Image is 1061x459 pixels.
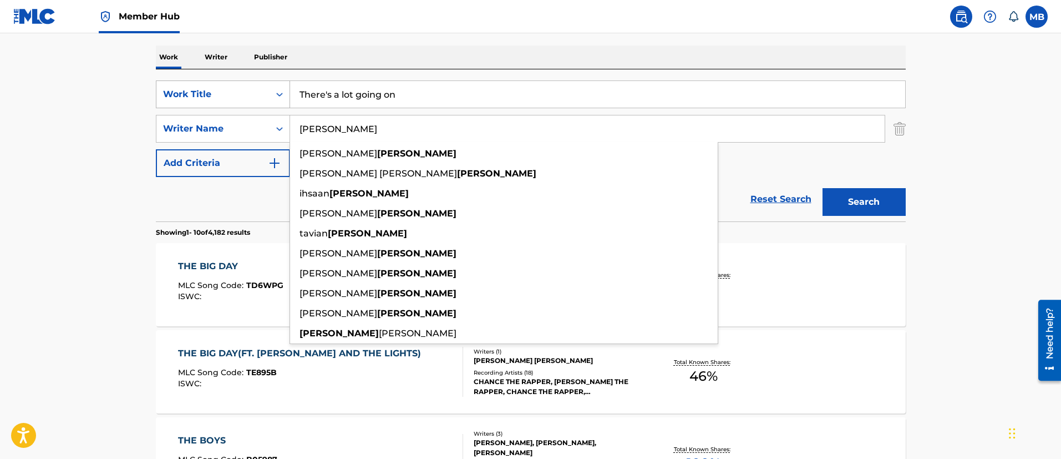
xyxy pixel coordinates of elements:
[379,328,456,339] span: [PERSON_NAME]
[745,187,817,211] a: Reset Search
[674,358,733,366] p: Total Known Shares:
[246,280,283,290] span: TD6WPG
[474,430,641,438] div: Writers ( 3 )
[299,268,377,279] span: [PERSON_NAME]
[299,308,377,319] span: [PERSON_NAME]
[178,260,283,273] div: THE BIG DAY
[201,46,231,69] p: Writer
[823,188,906,216] button: Search
[674,445,733,453] p: Total Known Shares:
[474,438,641,458] div: [PERSON_NAME], [PERSON_NAME], [PERSON_NAME]
[299,328,379,339] strong: [PERSON_NAME]
[299,188,329,199] span: ihsaan
[377,288,456,299] strong: [PERSON_NAME]
[983,10,997,23] img: help
[329,188,409,199] strong: [PERSON_NAME]
[377,248,456,259] strong: [PERSON_NAME]
[474,347,641,356] div: Writers ( 1 )
[299,168,457,179] span: [PERSON_NAME] [PERSON_NAME]
[178,280,246,290] span: MLC Song Code :
[979,6,1001,28] div: Help
[1026,6,1048,28] div: User Menu
[178,347,427,360] div: THE BIG DAY(FT. [PERSON_NAME] AND THE LIGHTS)
[119,10,180,23] span: Member Hub
[1006,406,1061,459] iframe: Chat Widget
[156,243,906,326] a: THE BIG DAYMLC Song Code:TD6WPGISWC:Writers (4)[PERSON_NAME] [PERSON_NAME] FAREWELL STARLITE, [PE...
[178,291,204,301] span: ISWC :
[377,148,456,159] strong: [PERSON_NAME]
[299,148,377,159] span: [PERSON_NAME]
[156,330,906,413] a: THE BIG DAY(FT. [PERSON_NAME] AND THE LIGHTS)MLC Song Code:TE895BISWC:Writers (1)[PERSON_NAME] [P...
[377,268,456,279] strong: [PERSON_NAME]
[689,366,718,386] span: 46 %
[163,122,263,135] div: Writer Name
[156,228,250,238] p: Showing 1 - 10 of 4,182 results
[457,168,536,179] strong: [PERSON_NAME]
[299,208,377,219] span: [PERSON_NAME]
[268,157,281,170] img: 9d2ae6d4665cec9f34b9.svg
[156,149,290,177] button: Add Criteria
[99,10,112,23] img: Top Rightsholder
[474,369,641,377] div: Recording Artists ( 18 )
[1008,11,1019,22] div: Notifications
[251,46,291,69] p: Publisher
[1009,417,1016,450] div: Drag
[1030,295,1061,385] iframe: Resource Center
[377,308,456,319] strong: [PERSON_NAME]
[894,115,906,143] img: Delete Criterion
[178,367,246,377] span: MLC Song Code :
[156,80,906,221] form: Search Form
[299,288,377,299] span: [PERSON_NAME]
[950,6,972,28] a: Public Search
[474,377,641,397] div: CHANCE THE RAPPER, [PERSON_NAME] THE RAPPER, CHANCE THE RAPPER, [PERSON_NAME] THE RAPPER, CHANCE ...
[299,228,328,239] span: tavian
[377,208,456,219] strong: [PERSON_NAME]
[955,10,968,23] img: search
[13,8,56,24] img: MLC Logo
[246,367,277,377] span: TE895B
[178,434,277,447] div: THE BOYS
[163,88,263,101] div: Work Title
[178,379,204,389] span: ISWC :
[156,46,181,69] p: Work
[474,356,641,366] div: [PERSON_NAME] [PERSON_NAME]
[299,248,377,259] span: [PERSON_NAME]
[328,228,407,239] strong: [PERSON_NAME]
